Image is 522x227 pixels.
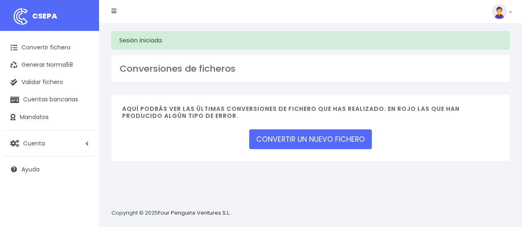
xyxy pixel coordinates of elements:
[249,129,372,149] a: CONVERTIR UN NUEVO FICHERO
[4,74,95,91] a: Validar fichero
[4,109,95,126] a: Mandatos
[4,135,95,152] a: Cuenta
[4,56,95,74] a: Generar Norma58
[23,139,45,147] span: Cuenta
[4,161,95,178] a: Ayuda
[111,31,510,49] div: Sesión iniciada.
[4,91,95,108] a: Cuentas bancarias
[122,105,499,124] h4: Aquí podrás ver las últimas conversiones de fichero que has realizado. En rojo las que han produc...
[120,63,501,74] h3: Conversiones de ficheros
[158,209,230,217] a: Four Penguins Ventures S.L.
[492,4,507,19] img: profile
[4,39,95,56] a: Convertir fichero
[21,165,40,173] span: Ayuda
[32,11,57,21] span: CSEPA
[10,6,31,27] img: logo
[111,209,231,218] p: Copyright © 2025 .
